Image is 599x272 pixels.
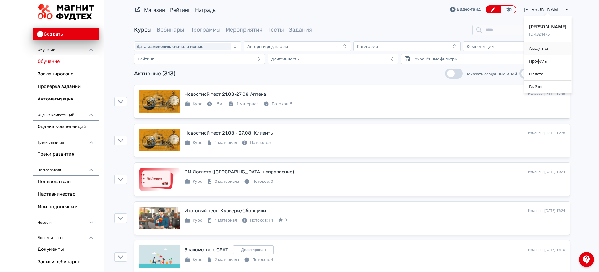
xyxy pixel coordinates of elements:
[524,68,571,80] div: Оплата
[524,81,571,93] div: Выйти
[529,24,566,30] div: [PERSON_NAME]
[524,42,571,55] div: Аккаунты
[529,31,566,38] div: ID: 4324475
[524,55,571,68] div: Профиль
